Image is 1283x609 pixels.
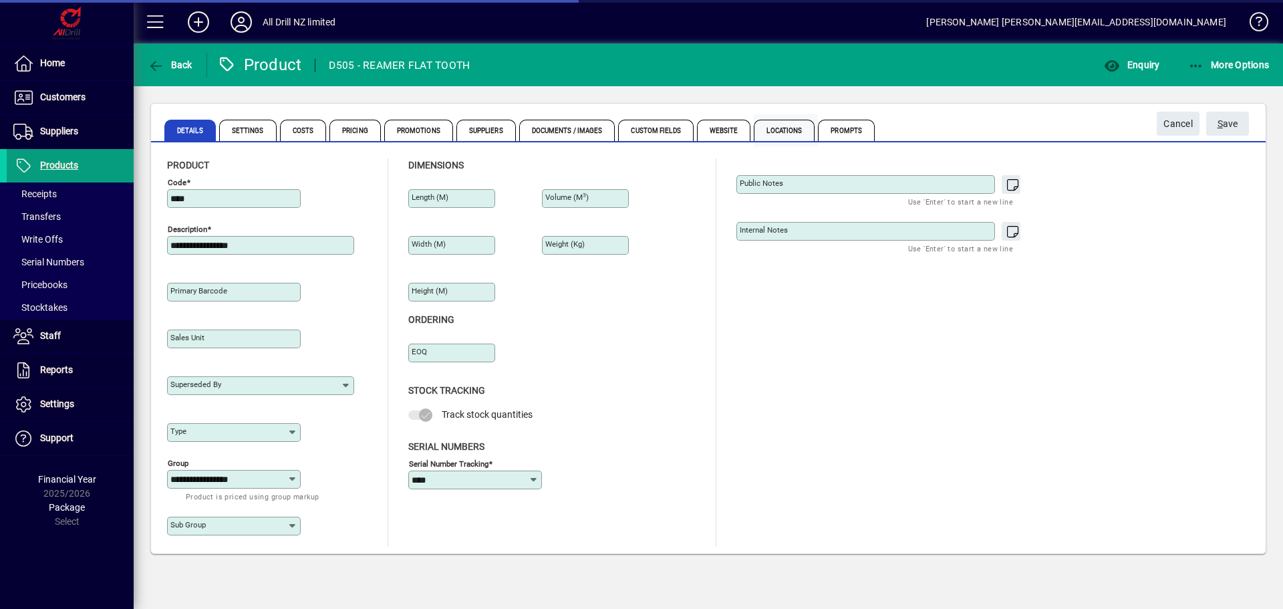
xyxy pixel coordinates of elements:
mat-label: Superseded by [170,380,221,389]
mat-label: Group [168,459,188,468]
mat-label: Code [168,178,186,187]
a: Home [7,47,134,80]
span: Enquiry [1104,59,1159,70]
mat-label: Sales unit [170,333,204,342]
span: Suppliers [456,120,516,141]
span: Stock Tracking [408,385,485,396]
mat-hint: Use 'Enter' to start a new line [908,194,1013,209]
a: Suppliers [7,115,134,148]
span: Promotions [384,120,453,141]
mat-label: Type [170,427,186,436]
mat-label: EOQ [412,347,427,356]
button: Add [177,10,220,34]
mat-label: Serial Number tracking [409,459,488,468]
span: Track stock quantities [442,409,533,420]
span: Financial Year [38,474,96,485]
span: Suppliers [40,126,78,136]
span: Locations [754,120,815,141]
button: Profile [220,10,263,34]
button: Back [144,53,196,77]
span: Website [697,120,751,141]
mat-label: Weight (Kg) [545,239,585,249]
button: Cancel [1157,112,1199,136]
span: Settings [219,120,277,141]
span: Settings [40,398,74,409]
div: Product [217,54,302,76]
a: Write Offs [7,228,134,251]
app-page-header-button: Back [134,53,207,77]
mat-label: Width (m) [412,239,446,249]
span: ave [1218,113,1238,135]
a: Stocktakes [7,296,134,319]
a: Receipts [7,182,134,205]
div: D505 - REAMER FLAT TOOTH [329,55,470,76]
span: Ordering [408,314,454,325]
span: Package [49,502,85,513]
div: All Drill NZ limited [263,11,336,33]
span: Serial Numbers [408,441,484,452]
span: Staff [40,330,61,341]
span: Custom Fields [618,120,693,141]
button: More Options [1185,53,1273,77]
mat-hint: Use 'Enter' to start a new line [908,241,1013,256]
a: Settings [7,388,134,421]
span: Stocktakes [13,302,67,313]
span: Documents / Images [519,120,615,141]
span: Cancel [1163,113,1193,135]
span: Home [40,57,65,68]
mat-label: Public Notes [740,178,783,188]
mat-label: Length (m) [412,193,448,202]
a: Reports [7,354,134,387]
mat-hint: Product is priced using group markup [186,489,319,504]
span: Support [40,433,74,443]
mat-label: Volume (m ) [545,193,589,202]
span: Back [148,59,192,70]
span: Costs [280,120,327,141]
span: Customers [40,92,86,102]
span: Serial Numbers [13,257,84,267]
button: Enquiry [1101,53,1163,77]
span: Products [40,160,78,170]
span: Product [167,160,209,170]
a: Transfers [7,205,134,228]
span: Pricing [329,120,381,141]
span: Receipts [13,189,57,199]
span: Dimensions [408,160,464,170]
span: S [1218,118,1223,129]
mat-label: Internal Notes [740,225,788,235]
mat-label: Sub group [170,520,206,529]
a: Staff [7,320,134,353]
button: Save [1206,112,1249,136]
span: Pricebooks [13,279,67,290]
span: Details [164,120,216,141]
mat-label: Primary barcode [170,286,227,295]
span: Write Offs [13,234,63,245]
div: [PERSON_NAME] [PERSON_NAME][EMAIL_ADDRESS][DOMAIN_NAME] [926,11,1226,33]
mat-label: Height (m) [412,286,448,295]
span: Prompts [818,120,875,141]
a: Serial Numbers [7,251,134,273]
span: More Options [1188,59,1270,70]
a: Support [7,422,134,455]
a: Knowledge Base [1240,3,1266,46]
span: Reports [40,364,73,375]
mat-label: Description [168,225,207,234]
sup: 3 [583,192,586,199]
a: Customers [7,81,134,114]
span: Transfers [13,211,61,222]
a: Pricebooks [7,273,134,296]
